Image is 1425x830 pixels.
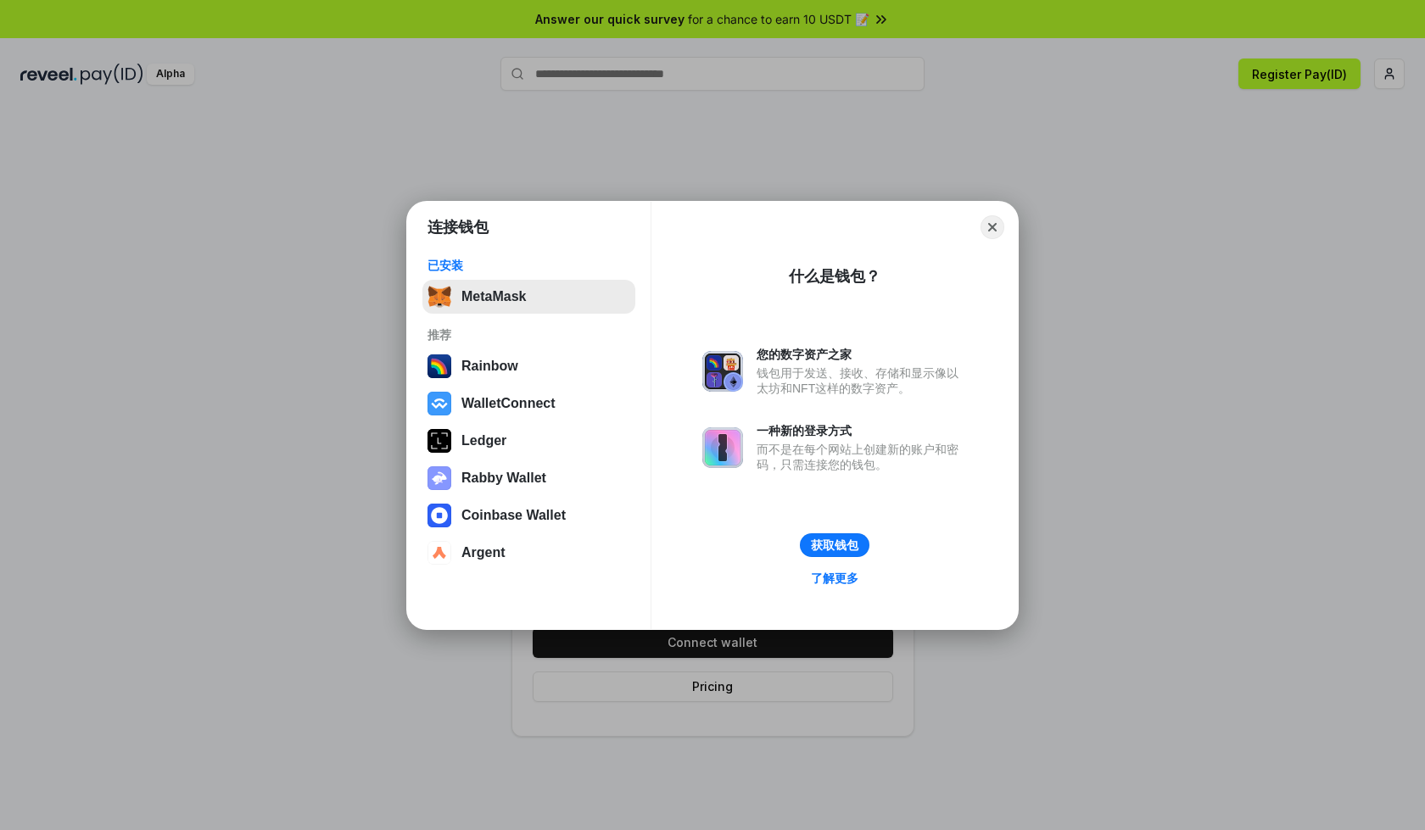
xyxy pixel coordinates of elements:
[981,215,1004,239] button: Close
[702,427,743,468] img: svg+xml,%3Csvg%20xmlns%3D%22http%3A%2F%2Fwww.w3.org%2F2000%2Fsvg%22%20fill%3D%22none%22%20viewBox...
[757,347,967,362] div: 您的数字资产之家
[427,466,451,490] img: svg+xml,%3Csvg%20xmlns%3D%22http%3A%2F%2Fwww.w3.org%2F2000%2Fsvg%22%20fill%3D%22none%22%20viewBox...
[427,258,630,273] div: 已安装
[461,471,546,486] div: Rabby Wallet
[461,545,506,560] div: Argent
[422,536,635,570] button: Argent
[422,349,635,383] button: Rainbow
[427,429,451,453] img: svg+xml,%3Csvg%20xmlns%3D%22http%3A%2F%2Fwww.w3.org%2F2000%2Fsvg%22%20width%3D%2228%22%20height%3...
[427,285,451,309] img: svg+xml,%3Csvg%20fill%3D%22none%22%20height%3D%2233%22%20viewBox%3D%220%200%2035%2033%22%20width%...
[427,392,451,415] img: svg+xml,%3Csvg%20width%3D%2228%22%20height%3D%2228%22%20viewBox%3D%220%200%2028%2028%22%20fill%3D...
[702,351,743,392] img: svg+xml,%3Csvg%20xmlns%3D%22http%3A%2F%2Fwww.w3.org%2F2000%2Fsvg%22%20fill%3D%22none%22%20viewBox...
[427,541,451,565] img: svg+xml,%3Csvg%20width%3D%2228%22%20height%3D%2228%22%20viewBox%3D%220%200%2028%2028%22%20fill%3D...
[422,461,635,495] button: Rabby Wallet
[461,289,526,304] div: MetaMask
[461,359,518,374] div: Rainbow
[800,533,869,557] button: 获取钱包
[461,396,556,411] div: WalletConnect
[801,567,869,589] a: 了解更多
[427,217,489,237] h1: 连接钱包
[757,365,967,396] div: 钱包用于发送、接收、存储和显示像以太坊和NFT这样的数字资产。
[811,571,858,586] div: 了解更多
[461,433,506,448] div: Ledger
[789,266,880,287] div: 什么是钱包？
[422,280,635,314] button: MetaMask
[422,499,635,532] button: Coinbase Wallet
[422,424,635,458] button: Ledger
[461,508,566,523] div: Coinbase Wallet
[422,387,635,421] button: WalletConnect
[757,442,967,472] div: 而不是在每个网站上创建新的账户和密码，只需连接您的钱包。
[811,538,858,553] div: 获取钱包
[427,354,451,378] img: svg+xml,%3Csvg%20width%3D%22120%22%20height%3D%22120%22%20viewBox%3D%220%200%20120%20120%22%20fil...
[427,327,630,343] div: 推荐
[757,423,967,438] div: 一种新的登录方式
[427,504,451,527] img: svg+xml,%3Csvg%20width%3D%2228%22%20height%3D%2228%22%20viewBox%3D%220%200%2028%2028%22%20fill%3D...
